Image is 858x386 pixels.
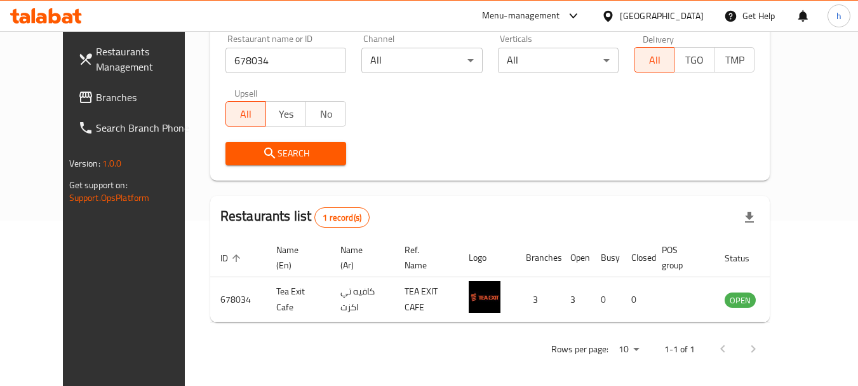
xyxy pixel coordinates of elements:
button: Search [225,142,346,165]
button: TMP [714,47,754,72]
span: Branches [96,90,196,105]
div: All [361,48,482,73]
button: No [305,101,346,127]
div: [GEOGRAPHIC_DATA] [620,9,704,23]
a: Branches [68,82,206,113]
span: OPEN [725,293,756,308]
td: 678034 [210,277,266,322]
th: Branches [516,238,560,277]
button: All [225,101,266,127]
span: All [231,105,261,123]
h2: Restaurants list [220,207,370,228]
div: All [498,48,619,73]
td: Tea Exit Cafe [266,277,330,322]
span: Ref. Name [405,242,443,273]
span: Version: [69,155,100,172]
label: Delivery [643,34,674,43]
td: TEA EXIT CAFE [394,277,459,322]
span: POS group [662,242,699,273]
button: All [634,47,674,72]
button: TGO [674,47,714,72]
td: 0 [591,277,621,322]
button: Yes [265,101,306,127]
label: Upsell [234,88,258,97]
span: Get support on: [69,177,128,193]
td: 0 [621,277,652,322]
p: Rows per page: [551,341,608,357]
td: كافيه تي اكزت [330,277,394,322]
span: Name (En) [276,242,315,273]
span: Search [236,146,336,162]
span: Restaurants Management [96,44,196,74]
a: Support.OpsPlatform [69,190,150,206]
span: TMP [720,51,749,69]
th: Closed [621,238,652,277]
img: Tea Exit Cafe [469,281,500,313]
th: Open [560,238,591,277]
td: 3 [560,277,591,322]
span: h [836,9,841,23]
div: Export file [734,202,765,233]
span: ID [220,251,245,266]
p: 1-1 of 1 [664,341,695,357]
span: Status [725,251,766,266]
span: Yes [271,105,301,123]
th: Busy [591,238,621,277]
table: enhanced table [210,238,825,322]
td: 3 [516,277,560,322]
span: All [640,51,669,69]
span: No [311,105,341,123]
span: 1 record(s) [315,212,369,224]
div: Rows per page: [613,340,644,359]
span: Search Branch Phone [96,120,196,135]
th: Logo [459,238,516,277]
span: Name (Ar) [340,242,379,273]
a: Restaurants Management [68,36,206,82]
div: Menu-management [482,8,560,24]
input: Search for restaurant name or ID.. [225,48,346,73]
span: TGO [680,51,709,69]
a: Search Branch Phone [68,113,206,143]
span: 1.0.0 [102,155,122,172]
